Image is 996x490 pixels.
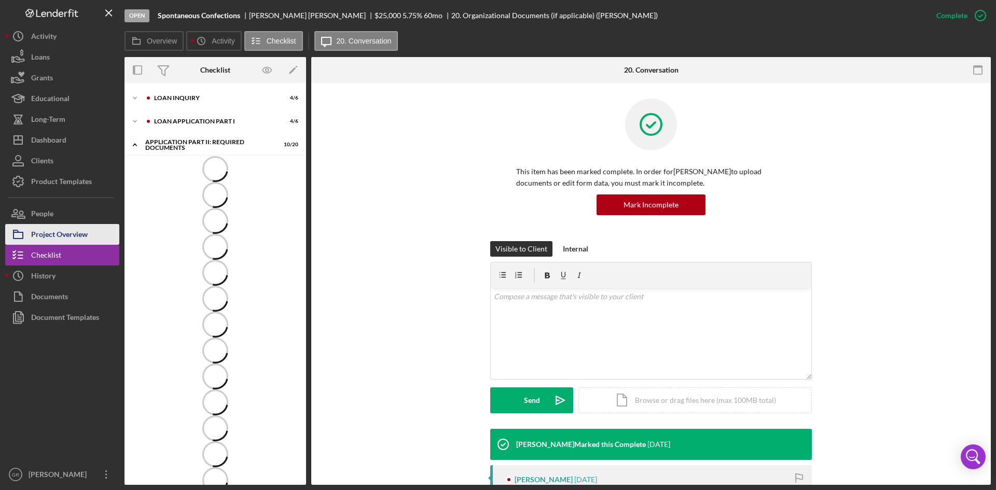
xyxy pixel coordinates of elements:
[5,47,119,67] button: Loans
[125,31,184,51] button: Overview
[936,5,967,26] div: Complete
[31,224,88,247] div: Project Overview
[244,31,303,51] button: Checklist
[31,109,65,132] div: Long-Term
[280,95,298,101] div: 4 / 6
[5,286,119,307] button: Documents
[624,194,679,215] div: Mark Incomplete
[5,67,119,88] button: Grants
[403,11,422,20] div: 5.75 %
[5,171,119,192] button: Product Templates
[267,37,296,45] label: Checklist
[212,37,234,45] label: Activity
[597,194,706,215] button: Mark Incomplete
[375,11,401,20] span: $25,000
[558,241,593,257] button: Internal
[314,31,398,51] button: 20. Conversation
[249,11,375,20] div: [PERSON_NAME] [PERSON_NAME]
[31,150,53,174] div: Clients
[490,241,552,257] button: Visible to Client
[647,440,670,449] time: 2025-09-26 16:55
[31,265,56,289] div: History
[5,224,119,245] button: Project Overview
[280,118,298,124] div: 4 / 6
[31,47,50,70] div: Loans
[424,11,442,20] div: 60 mo
[5,88,119,109] button: Educational
[280,142,298,148] div: 10 / 20
[516,166,786,189] p: This item has been marked complete. In order for [PERSON_NAME] to upload documents or edit form d...
[200,66,230,74] div: Checklist
[5,307,119,328] button: Document Templates
[5,245,119,265] button: Checklist
[5,26,119,47] button: Activity
[158,11,240,20] b: Spontaneous Confections
[154,118,272,124] div: Loan Application Part I
[31,286,68,310] div: Documents
[186,31,241,51] button: Activity
[31,307,99,330] div: Document Templates
[5,130,119,150] button: Dashboard
[926,5,991,26] button: Complete
[961,444,986,469] div: Open Intercom Messenger
[524,387,540,413] div: Send
[451,11,658,20] div: 20. Organizational Documents (if applicable) ([PERSON_NAME])
[5,203,119,224] button: People
[5,150,119,171] button: Clients
[31,245,61,268] div: Checklist
[147,37,177,45] label: Overview
[26,464,93,487] div: [PERSON_NAME]
[563,241,588,257] div: Internal
[516,440,646,449] div: [PERSON_NAME] Marked this Complete
[624,66,679,74] div: 20. Conversation
[490,387,573,413] button: Send
[154,95,272,101] div: Loan Inquiry
[495,241,547,257] div: Visible to Client
[337,37,392,45] label: 20. Conversation
[125,9,149,22] div: Open
[31,130,66,153] div: Dashboard
[31,88,70,111] div: Educational
[31,67,53,91] div: Grants
[5,109,119,130] button: Long-Term
[5,464,119,485] button: GR[PERSON_NAME]
[12,472,19,478] text: GR
[145,139,272,151] div: Application Part II: Required Documents
[31,26,57,49] div: Activity
[515,475,573,484] div: [PERSON_NAME]
[31,171,92,194] div: Product Templates
[31,203,53,227] div: People
[574,475,597,484] time: 2025-08-29 18:38
[5,265,119,286] button: History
